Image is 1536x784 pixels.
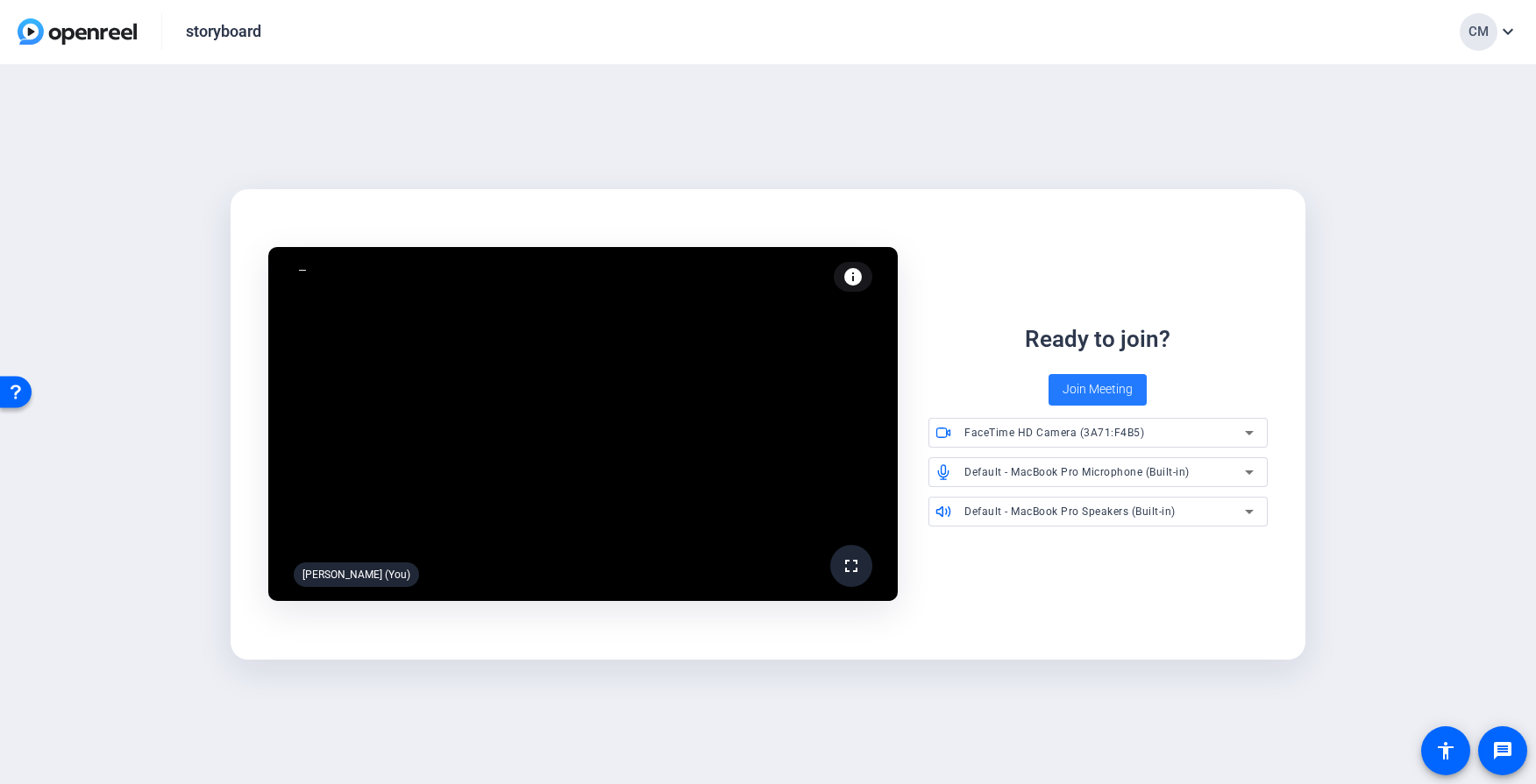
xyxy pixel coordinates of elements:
[843,266,864,287] mat-icon: info
[964,466,1190,478] span: Default - MacBook Pro Microphone (Built-in)
[1025,322,1170,357] div: Ready to join?
[964,427,1144,439] span: FaceTime HD Camera (3A71:F4B5)
[18,18,137,45] img: OpenReel logo
[294,562,419,587] div: [PERSON_NAME] (You)
[964,505,1176,518] span: Default - MacBook Pro Speakers (Built-in)
[186,21,261,42] div: storyboard
[841,555,862,576] mat-icon: fullscreen
[1435,740,1456,761] mat-icon: accessibility
[1492,740,1513,761] mat-icon: message
[1049,374,1147,406] button: Join Meeting
[1063,380,1133,399] span: Join Meeting
[1497,21,1518,42] mat-icon: expand_more
[1460,13,1497,51] div: CM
